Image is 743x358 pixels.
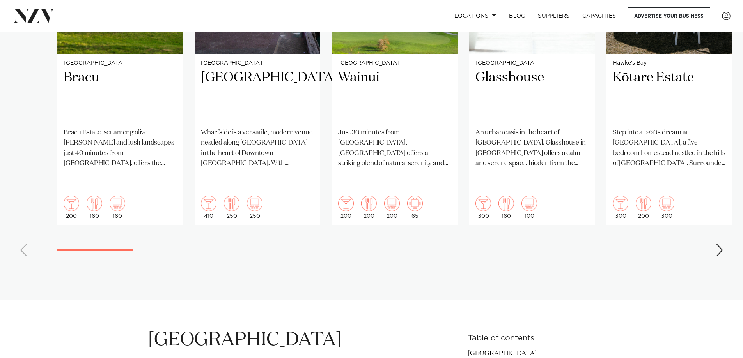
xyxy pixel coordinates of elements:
a: [GEOGRAPHIC_DATA] [468,350,537,357]
div: 100 [521,196,537,219]
img: theatre.png [247,196,262,211]
div: 200 [338,196,354,219]
div: 410 [201,196,216,219]
div: 200 [384,196,400,219]
img: theatre.png [110,196,125,211]
img: dining.png [636,196,651,211]
img: meeting.png [407,196,423,211]
img: theatre.png [384,196,400,211]
h2: Wainui [338,69,451,122]
small: [GEOGRAPHIC_DATA] [338,60,451,66]
p: Wharfside is a versatile, modern venue nestled along [GEOGRAPHIC_DATA] in the heart of Downtown [... [201,128,314,169]
div: 250 [224,196,239,219]
p: An urban oasis in the heart of [GEOGRAPHIC_DATA]. Glasshouse in [GEOGRAPHIC_DATA] offers a calm a... [475,128,589,169]
div: 160 [87,196,102,219]
img: cocktail.png [338,196,354,211]
img: dining.png [224,196,239,211]
a: SUPPLIERS [532,7,576,24]
div: 200 [64,196,79,219]
small: [GEOGRAPHIC_DATA] [475,60,589,66]
img: cocktail.png [64,196,79,211]
small: [GEOGRAPHIC_DATA] [201,60,314,66]
img: cocktail.png [201,196,216,211]
div: 65 [407,196,423,219]
p: Step into a 1920s dream at [GEOGRAPHIC_DATA], a five-bedroom homestead nestled in the hills of [G... [613,128,726,169]
div: 300 [613,196,628,219]
img: nzv-logo.png [12,9,55,23]
h2: [GEOGRAPHIC_DATA] [201,69,314,122]
div: 250 [247,196,262,219]
img: dining.png [87,196,102,211]
img: cocktail.png [613,196,628,211]
img: dining.png [361,196,377,211]
a: Locations [448,7,503,24]
h2: Kōtare Estate [613,69,726,122]
img: dining.png [498,196,514,211]
p: Just 30 minutes from [GEOGRAPHIC_DATA], [GEOGRAPHIC_DATA] offers a striking blend of natural sere... [338,128,451,169]
div: 200 [361,196,377,219]
div: 200 [636,196,651,219]
div: 160 [110,196,125,219]
div: 300 [659,196,674,219]
a: Advertise your business [628,7,710,24]
div: 300 [475,196,491,219]
a: BLOG [503,7,532,24]
h6: Table of contents [468,334,595,342]
h1: [GEOGRAPHIC_DATA] [148,328,415,353]
small: Hawke's Bay [613,60,726,66]
div: 160 [498,196,514,219]
a: Capacities [576,7,622,24]
small: [GEOGRAPHIC_DATA] [64,60,177,66]
p: Bracu Estate, set among olive [PERSON_NAME] and lush landscapes just 40 minutes from [GEOGRAPHIC_... [64,128,177,169]
h2: Glasshouse [475,69,589,122]
h2: Bracu [64,69,177,122]
img: cocktail.png [475,196,491,211]
img: theatre.png [659,196,674,211]
img: theatre.png [521,196,537,211]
